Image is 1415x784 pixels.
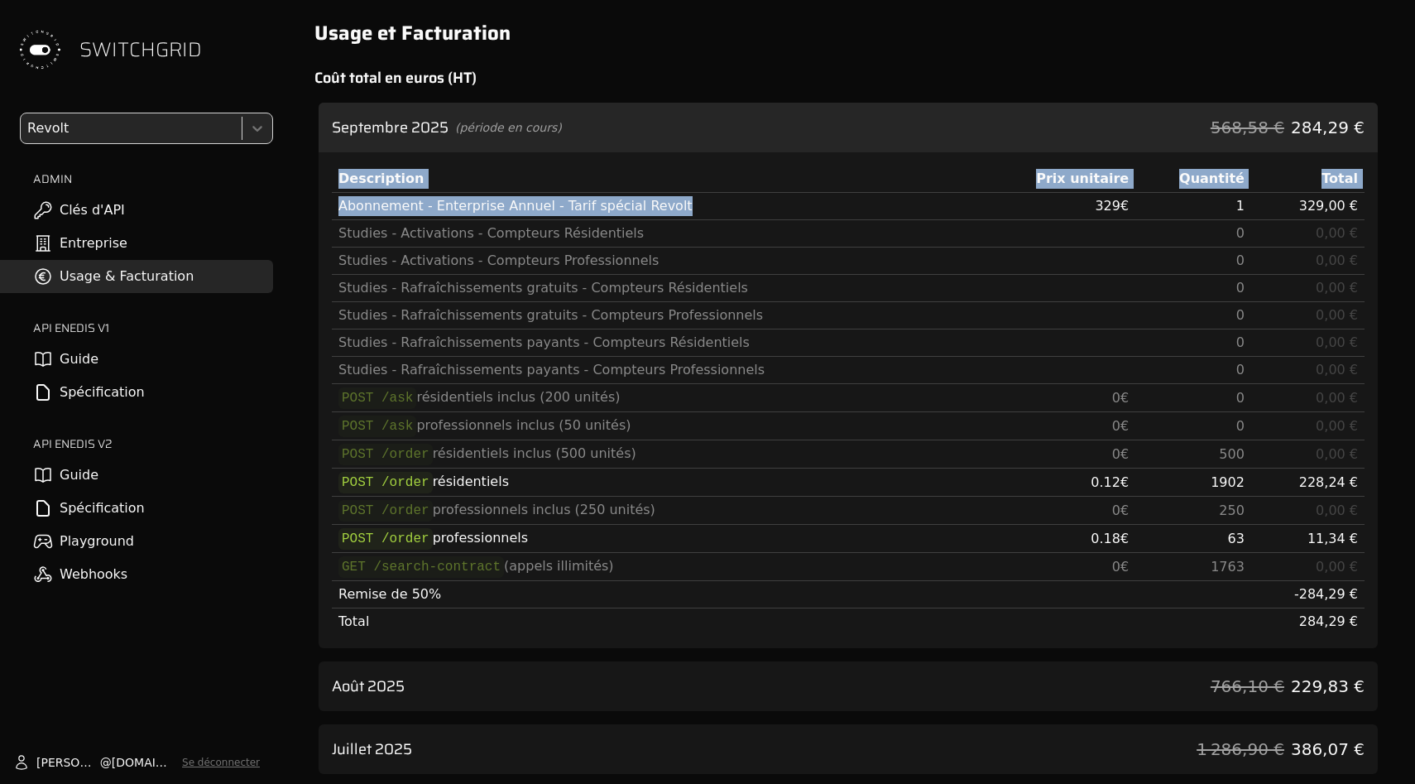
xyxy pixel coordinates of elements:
span: 1 [1236,198,1245,214]
span: 766,10 € [1211,675,1284,698]
div: Abonnement - Enterprise Annuel - Tarif spécial Revolt [338,196,973,216]
span: 0 € [1112,418,1129,434]
code: POST /order [338,528,433,550]
h3: Septembre 2025 [332,116,448,139]
span: 0,00 € [1316,559,1358,575]
div: Total [1258,169,1358,189]
div: résidentiels inclus (500 unités) [338,444,973,464]
span: 0.12 € [1091,474,1129,490]
h1: Usage et Facturation [314,20,1382,46]
span: 0 [1236,334,1245,350]
span: SWITCHGRID [79,36,202,63]
code: POST /order [338,472,433,493]
div: Studies - Activations - Compteurs Résidentiels [338,224,973,243]
span: 0,00 € [1316,253,1358,268]
span: 0,00 € [1316,334,1358,350]
div: professionnels inclus (250 unités) [338,500,973,521]
div: professionnels inclus (50 unités) [338,416,973,436]
code: GET /search-contract [338,556,504,578]
span: @ [100,754,112,771]
span: 63 [1228,531,1245,546]
button: Se déconnecter [182,756,260,769]
span: 386,07 € [1291,738,1365,761]
span: 0,00 € [1316,390,1358,406]
span: 0 [1236,390,1245,406]
span: 1763 [1211,559,1245,575]
div: résidentiels [338,472,973,493]
span: 329 € [1095,198,1129,214]
span: 0 [1236,307,1245,323]
span: 0 € [1112,390,1129,406]
span: 0 [1236,418,1245,434]
div: Studies - Rafraîchissements gratuits - Compteurs Résidentiels [338,278,973,298]
div: voir les détails [319,661,1378,711]
div: Studies - Rafraîchissements payants - Compteurs Résidentiels [338,333,973,353]
span: (période en cours) [455,119,562,136]
span: 228,24 € [1299,474,1358,490]
span: 329,00 € [1299,198,1358,214]
div: (appels illimités) [338,556,973,577]
h2: ADMIN [33,171,273,187]
h2: API ENEDIS v1 [33,320,273,336]
code: POST /ask [338,416,416,437]
span: 0,00 € [1316,225,1358,241]
span: 0 [1236,253,1245,268]
span: 284,29 € [1291,116,1365,139]
div: Description [338,169,973,189]
span: -284,29 € [1294,586,1358,602]
span: 0 [1236,362,1245,378]
div: résidentiels inclus (200 unités) [338,387,973,408]
span: 229,83 € [1291,675,1365,698]
span: 11,34 € [1307,531,1358,546]
span: [PERSON_NAME] [36,754,100,771]
div: professionnels [338,528,973,549]
div: Studies - Rafraîchissements payants - Compteurs Professionnels [338,360,973,380]
span: 0,00 € [1316,280,1358,296]
code: POST /ask [338,387,416,409]
span: 0 € [1112,446,1129,462]
span: 0,00 € [1316,446,1358,462]
span: [DOMAIN_NAME] [112,754,175,771]
span: 1902 [1211,474,1245,490]
img: Switchgrid Logo [13,23,66,76]
span: 0 € [1112,559,1129,575]
span: 0 [1236,225,1245,241]
span: 0.18 € [1091,531,1129,546]
div: Prix unitaire [986,169,1130,189]
span: 500 [1219,446,1245,462]
div: voir les détails [319,724,1378,774]
h2: Coût total en euros (HT) [314,66,1382,89]
span: 0 € [1112,503,1129,518]
div: Studies - Activations - Compteurs Professionnels [338,251,973,271]
code: POST /order [338,444,433,465]
span: 0,00 € [1316,503,1358,518]
div: Studies - Rafraîchissements gratuits - Compteurs Professionnels [338,305,973,325]
span: 250 [1219,503,1245,518]
h3: Août 2025 [332,675,405,698]
code: POST /order [338,500,433,522]
span: 284,29 € [1299,613,1358,629]
span: 0,00 € [1316,362,1358,378]
span: 0,00 € [1316,418,1358,434]
span: Total [338,613,369,629]
span: 568,58 € [1211,116,1284,139]
div: Quantité [1142,169,1245,189]
span: 0 [1236,280,1245,296]
span: 0,00 € [1316,307,1358,323]
h2: API ENEDIS v2 [33,435,273,452]
h3: Juillet 2025 [332,738,412,761]
div: Remise de 50% [338,584,973,604]
span: 1 286,90 € [1197,738,1284,761]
